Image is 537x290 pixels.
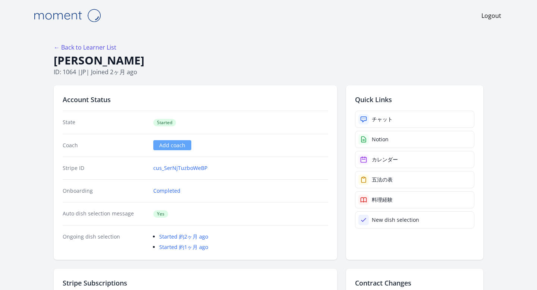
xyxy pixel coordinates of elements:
div: 料理経験 [372,196,393,204]
dt: Auto dish selection message [63,210,147,218]
p: ID: 1064 | | Joined 2ヶ月 ago [54,67,483,76]
h2: Quick Links [355,94,474,105]
div: チャット [372,116,393,123]
div: カレンダー [372,156,398,163]
a: ← Back to Learner List [54,43,116,51]
h2: Stripe Subscriptions [63,278,328,288]
a: cus_SerNjTuzboWeBP [153,164,207,172]
dt: State [63,119,147,126]
span: Started [153,119,176,126]
dt: Coach [63,142,147,149]
h1: [PERSON_NAME] [54,53,483,67]
img: Moment [30,6,104,25]
a: New dish selection [355,211,474,228]
a: Notion [355,131,474,148]
dt: Stripe ID [63,164,147,172]
a: 五法の表 [355,171,474,188]
a: 料理経験 [355,191,474,208]
h2: Contract Changes [355,278,474,288]
dt: Ongoing dish selection [63,233,147,251]
h2: Account Status [63,94,328,105]
dt: Onboarding [63,187,147,195]
a: Add coach [153,140,191,150]
div: 五法の表 [372,176,393,183]
a: Completed [153,187,180,195]
a: Started 約1ヶ月 ago [159,243,208,250]
a: Logout [481,11,501,20]
a: Started 約2ヶ月 ago [159,233,208,240]
a: チャット [355,111,474,128]
a: カレンダー [355,151,474,168]
span: Yes [153,210,168,218]
span: jp [81,68,86,76]
div: Notion [372,136,389,143]
div: New dish selection [372,216,419,224]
